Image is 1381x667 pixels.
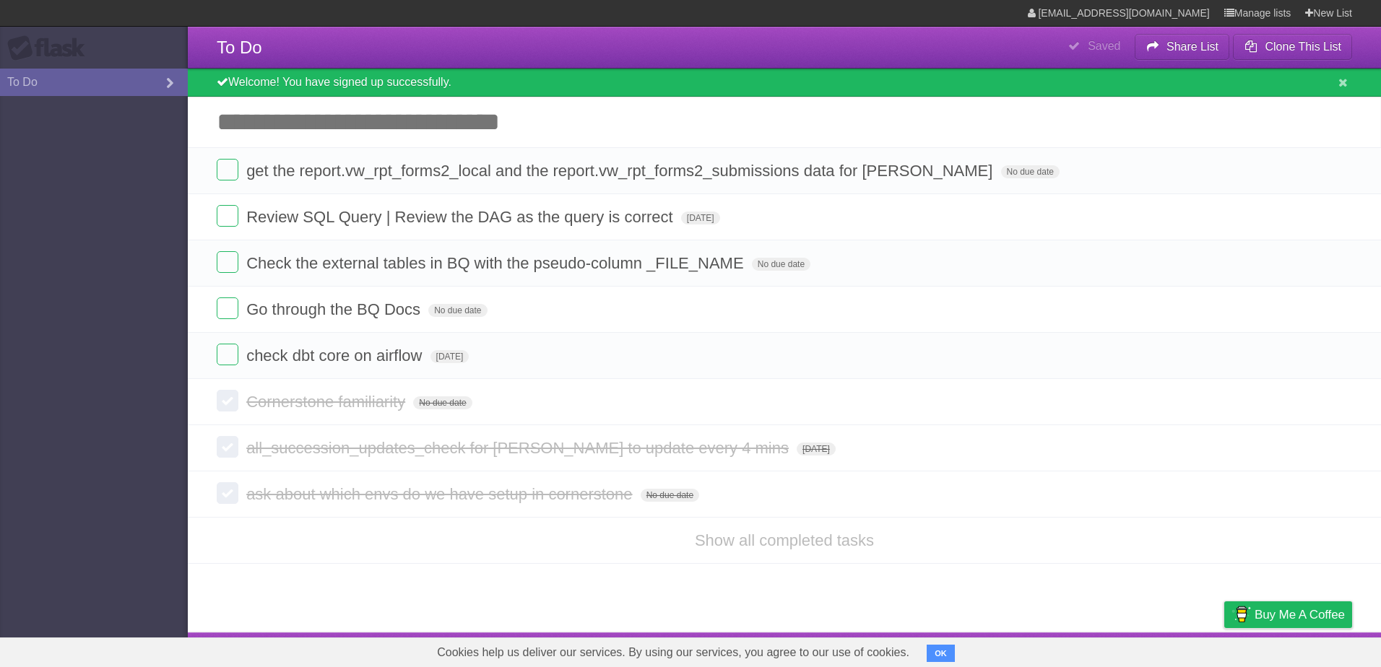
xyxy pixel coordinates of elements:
span: ask about which envs do we have setup in cornerstone [246,485,636,503]
span: get the report.vw_rpt_forms2_local and the report.vw_rpt_forms2_submissions data for [PERSON_NAME] [246,162,996,180]
button: OK [927,645,955,662]
span: To Do [217,38,262,57]
img: Buy me a coffee [1231,602,1251,627]
a: Show all completed tasks [695,531,874,549]
label: Done [217,390,238,411]
span: [DATE] [797,443,836,455]
div: Welcome! You have signed up successfully. [188,69,1381,97]
span: Buy me a coffee [1255,602,1345,627]
div: Flask [7,35,94,61]
span: Cookies help us deliver our services. By using our services, you agree to our use of cookies. [423,638,924,667]
label: Done [217,436,238,458]
span: No due date [1001,165,1060,178]
label: Done [217,344,238,365]
a: Buy me a coffee [1224,601,1352,628]
span: Cornerstone familiarity [246,393,409,411]
label: Done [217,251,238,273]
label: Done [217,482,238,504]
a: Privacy [1205,636,1243,663]
span: Go through the BQ Docs [246,300,424,318]
span: [DATE] [430,350,469,363]
span: Check the external tables in BQ with the pseudo-column _FILE_NAME [246,254,747,272]
span: No due date [752,258,810,271]
a: Developers [1080,636,1138,663]
a: Terms [1156,636,1188,663]
a: About [1032,636,1062,663]
span: all_succession_updates_check for [PERSON_NAME] to update every 4 mins [246,439,792,457]
span: [DATE] [681,212,720,224]
span: No due date [428,304,487,317]
label: Done [217,205,238,227]
label: Done [217,297,238,319]
span: No due date [413,396,472,409]
span: check dbt core on airflow [246,346,425,365]
span: No due date [641,489,699,502]
label: Done [217,159,238,180]
span: Review SQL Query | Review the DAG as the query is correct [246,208,677,226]
a: Suggest a feature [1261,636,1352,663]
